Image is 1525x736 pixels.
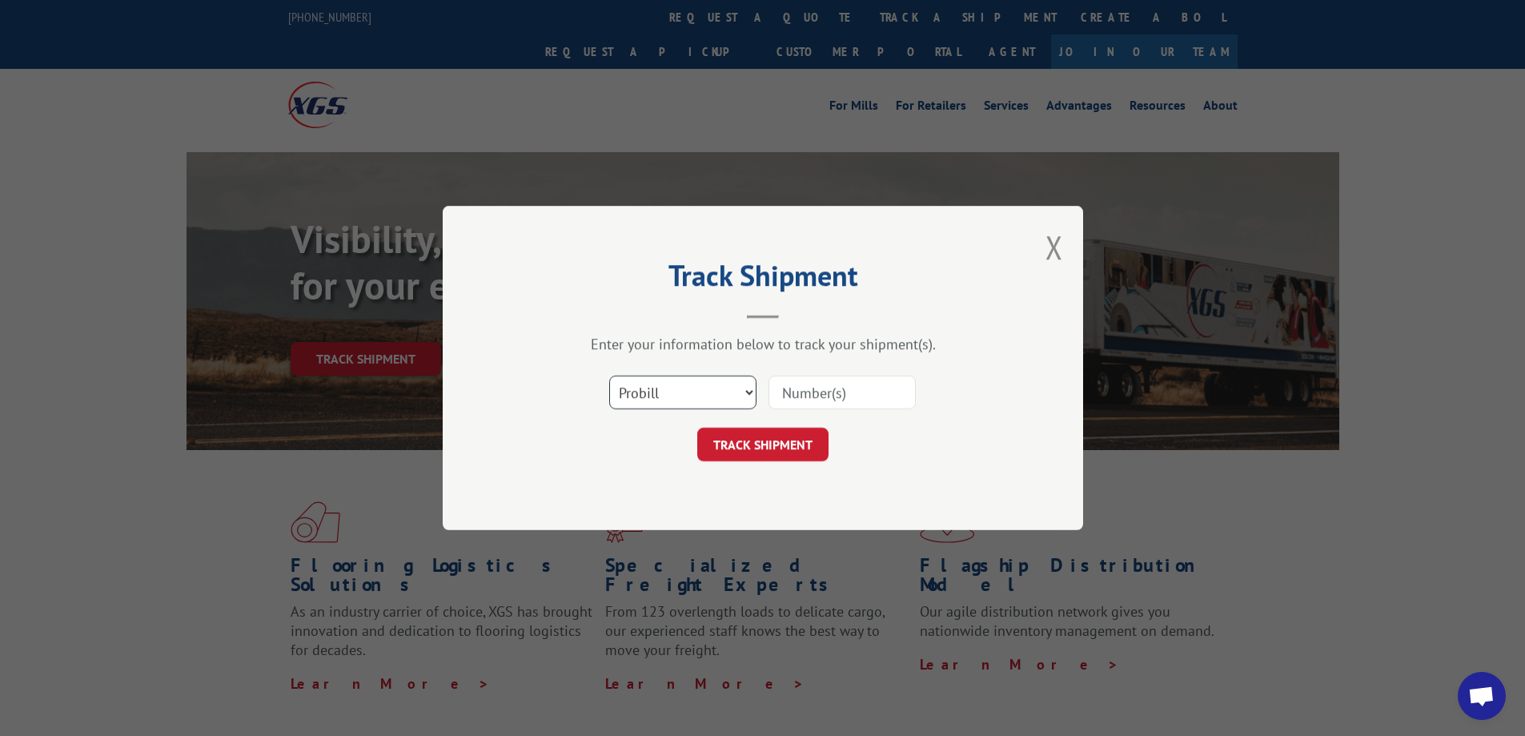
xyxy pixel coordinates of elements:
[1458,672,1506,720] div: Open chat
[697,428,829,461] button: TRACK SHIPMENT
[523,335,1003,353] div: Enter your information below to track your shipment(s).
[1045,226,1063,268] button: Close modal
[769,376,916,409] input: Number(s)
[523,264,1003,295] h2: Track Shipment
